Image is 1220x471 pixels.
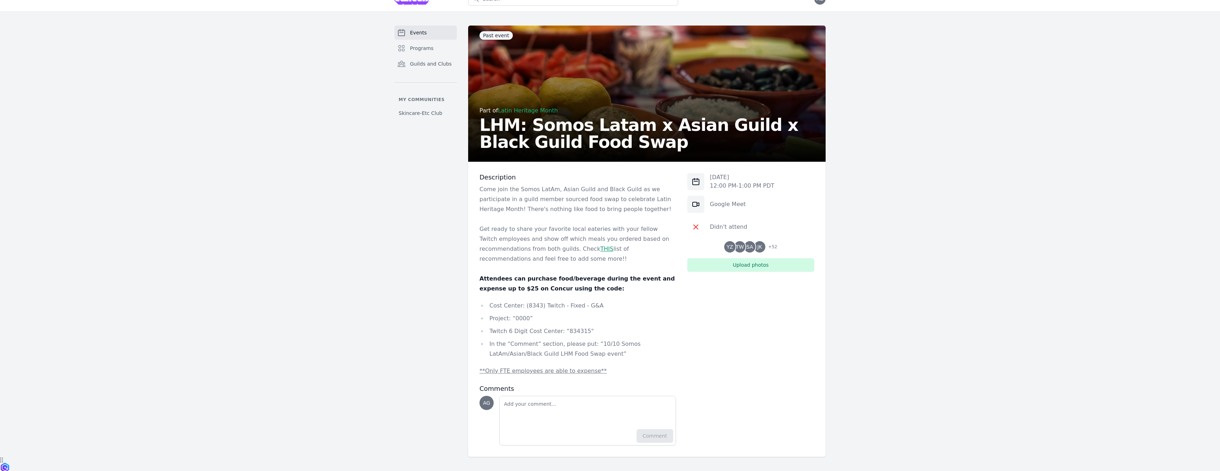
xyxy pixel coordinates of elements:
h3: Comments [479,384,676,393]
span: SA [747,244,753,249]
div: Part of [479,106,814,115]
span: Past event [479,31,513,40]
span: Events [410,29,427,36]
li: Twitch 6 Digit Cost Center: “834315" [479,326,676,336]
h3: Description [479,173,676,182]
span: Guilds and Clubs [410,60,452,67]
p: Get ready to share your favorite local eateries with your fellow Twitch employees and show off wh... [479,224,676,264]
p: 12:00 PM - 1:00 PM PDT [710,182,775,190]
p: Come join the Somos LatAm, Asian Guild and Black Guild as we participate in a guild member source... [479,184,676,214]
span: TW [736,244,744,249]
a: Google Meet [710,201,746,207]
p: My communities [394,97,457,102]
span: Skincare-Etc Club [399,110,442,117]
a: Latin Heritage Month [498,107,558,114]
a: Guilds and Clubs [394,57,457,71]
li: Project: “0000” [479,314,676,323]
nav: Sidebar [394,26,457,120]
a: THIS [600,245,614,252]
button: Upload photos [687,258,814,272]
p: [DATE] [710,173,775,182]
li: In the “Comment” section, please put: “10/10 Somos LatAm/Asian/Black Guild LHM Food Swap event” [479,339,676,359]
h2: LHM: Somos Latam x Asian Guild x Black Guild Food Swap [479,116,814,150]
div: Didn't attend [710,223,747,231]
a: Events [394,26,457,40]
button: Comment [637,429,673,443]
a: Skincare-Etc Club [394,107,457,120]
strong: Attendees can purchase food/beverage during the event and expense up to $25 on Concur using the c... [479,275,675,292]
span: YZ [727,244,733,249]
span: AG [483,400,490,405]
li: Cost Center: (8343) Twitch - Fixed - G&A [479,301,676,311]
a: Programs [394,41,457,55]
span: + 52 [764,243,777,253]
span: JK [757,244,762,249]
u: **Only FTE employees are able to expense** [479,367,607,374]
span: Programs [410,45,433,52]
